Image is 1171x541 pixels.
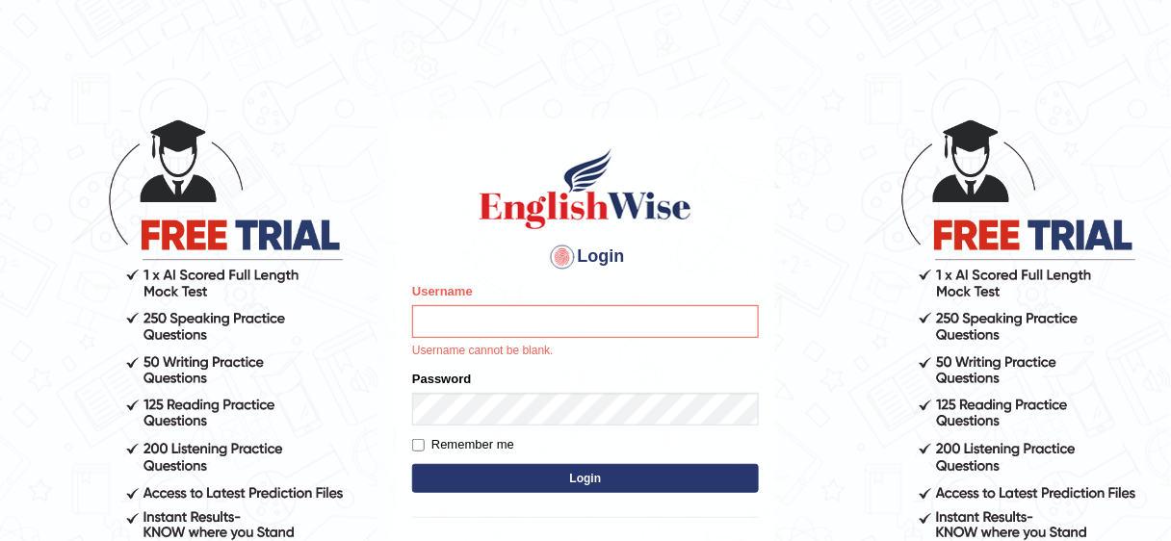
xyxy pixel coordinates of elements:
[476,145,695,232] img: Logo of English Wise sign in for intelligent practice with AI
[412,242,759,272] h4: Login
[412,435,514,454] label: Remember me
[412,343,759,360] p: Username cannot be blank.
[412,370,471,388] label: Password
[412,464,759,493] button: Login
[412,439,425,451] input: Remember me
[412,282,473,300] label: Username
